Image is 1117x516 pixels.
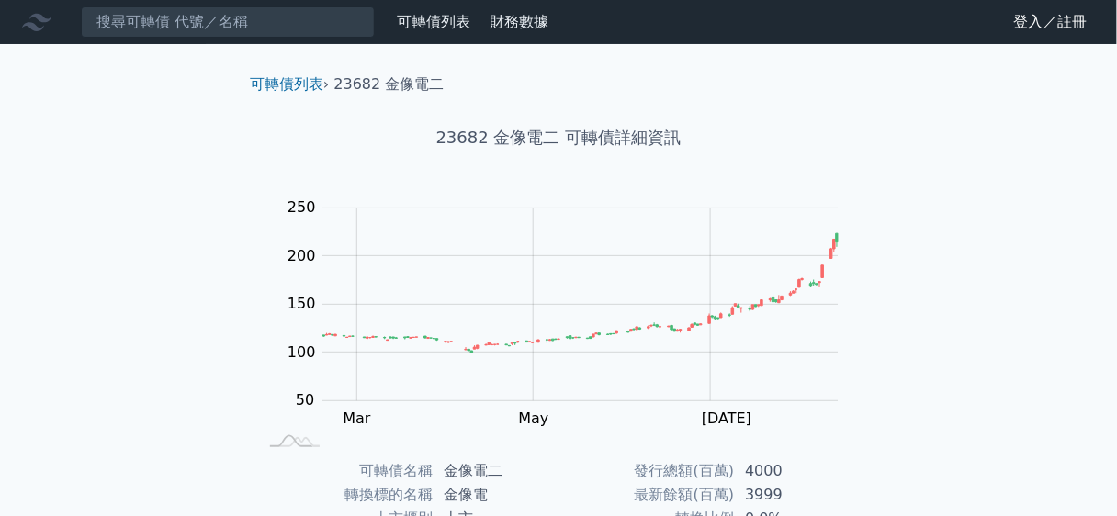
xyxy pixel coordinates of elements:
a: 可轉債列表 [250,75,323,93]
td: 可轉債名稱 [257,459,433,483]
h1: 23682 金像電二 可轉債詳細資訊 [235,125,882,151]
g: Chart [278,198,866,465]
td: 發行總額(百萬) [558,459,734,483]
tspan: Mar [344,409,372,427]
tspan: 250 [288,198,316,216]
td: 金像電 [433,483,558,507]
tspan: May [519,409,549,427]
a: 財務數據 [490,13,548,30]
td: 3999 [734,483,860,507]
a: 可轉債列表 [397,13,470,30]
input: 搜尋可轉債 代號／名稱 [81,6,375,38]
li: › [250,73,329,95]
tspan: 150 [288,295,316,312]
td: 轉換標的名稱 [257,483,433,507]
td: 金像電二 [433,459,558,483]
td: 最新餘額(百萬) [558,483,734,507]
tspan: 50 [296,391,314,409]
g: Series [323,233,839,353]
li: 23682 金像電二 [334,73,445,95]
tspan: 200 [288,247,316,264]
tspan: 100 [288,343,316,361]
td: 4000 [734,459,860,483]
a: 登入／註冊 [999,7,1102,37]
tspan: [DATE] [702,409,751,427]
